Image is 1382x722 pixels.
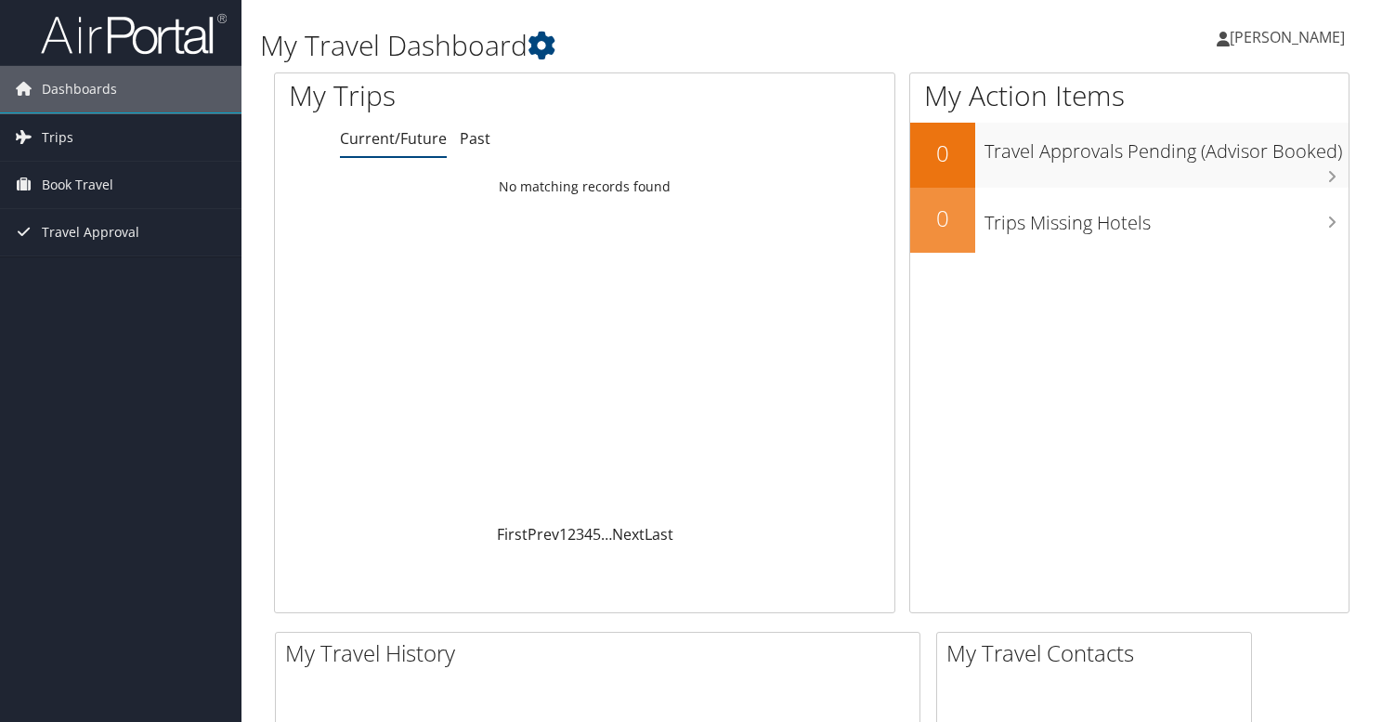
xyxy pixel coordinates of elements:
[946,637,1251,669] h2: My Travel Contacts
[340,128,447,149] a: Current/Future
[1230,27,1345,47] span: [PERSON_NAME]
[559,524,567,545] a: 1
[576,524,584,545] a: 3
[260,26,996,65] h1: My Travel Dashboard
[275,170,894,203] td: No matching records found
[285,637,919,669] h2: My Travel History
[42,209,139,256] span: Travel Approval
[567,524,576,545] a: 2
[41,12,227,56] img: airportal-logo.png
[289,76,622,115] h1: My Trips
[42,66,117,112] span: Dashboards
[984,129,1349,164] h3: Travel Approvals Pending (Advisor Booked)
[42,114,73,161] span: Trips
[584,524,593,545] a: 4
[601,524,612,545] span: …
[593,524,601,545] a: 5
[984,201,1349,236] h3: Trips Missing Hotels
[497,524,528,545] a: First
[1217,9,1363,65] a: [PERSON_NAME]
[645,524,673,545] a: Last
[528,524,559,545] a: Prev
[612,524,645,545] a: Next
[910,188,1349,253] a: 0Trips Missing Hotels
[460,128,490,149] a: Past
[42,162,113,208] span: Book Travel
[910,76,1349,115] h1: My Action Items
[910,123,1349,188] a: 0Travel Approvals Pending (Advisor Booked)
[910,138,975,169] h2: 0
[910,203,975,234] h2: 0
